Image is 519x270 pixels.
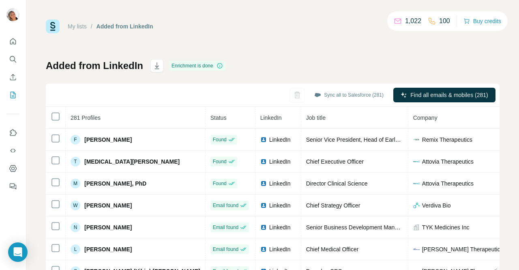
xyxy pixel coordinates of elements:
span: TYK Medicines Inc [422,223,470,231]
span: Email found [213,246,238,253]
button: Sync all to Salesforce (281) [309,89,389,101]
span: Status [210,114,227,121]
span: LinkedIn [269,223,291,231]
div: Enrichment is done [169,61,225,71]
img: company-logo [413,202,420,209]
span: [PERSON_NAME] [84,201,132,210]
span: Find all emails & mobiles (281) [410,91,488,99]
img: company-logo [413,246,420,253]
span: Found [213,136,227,143]
div: M [71,179,80,188]
span: LinkedIn [260,114,282,121]
span: [PERSON_NAME] Therapeutics [422,245,503,253]
div: N [71,222,80,232]
span: LinkedIn [269,245,291,253]
span: Company [413,114,438,121]
div: W [71,201,80,210]
button: My lists [6,88,19,102]
span: [PERSON_NAME] [84,223,132,231]
span: Verdiva Bio [422,201,451,210]
button: Buy credits [463,15,501,27]
img: LinkedIn logo [260,224,267,231]
span: Job title [306,114,326,121]
span: Email found [213,202,238,209]
button: Enrich CSV [6,70,19,84]
div: L [71,244,80,254]
img: LinkedIn logo [260,202,267,209]
div: Added from LinkedIn [97,22,153,30]
span: LinkedIn [269,201,291,210]
img: LinkedIn logo [260,180,267,187]
span: LinkedIn [269,136,291,144]
p: 1,022 [405,16,421,26]
div: F [71,135,80,145]
img: company-logo [413,158,420,165]
span: [MEDICAL_DATA][PERSON_NAME] [84,158,180,166]
button: Quick start [6,34,19,49]
p: 100 [439,16,450,26]
img: company-logo [413,180,420,187]
img: LinkedIn logo [260,246,267,253]
span: Attovia Therapeutics [422,158,474,166]
h1: Added from LinkedIn [46,59,143,72]
span: Director Clinical Science [306,180,368,187]
img: company-logo [413,136,420,143]
button: Use Surfe on LinkedIn [6,125,19,140]
button: Feedback [6,179,19,194]
span: Chief Strategy Officer [306,202,360,209]
span: 281 Profiles [71,114,101,121]
div: T [71,157,80,166]
img: LinkedIn logo [260,158,267,165]
button: Dashboard [6,161,19,176]
button: Find all emails & mobiles (281) [393,88,495,102]
span: Chief Medical Officer [306,246,359,253]
img: Avatar [6,8,19,21]
span: [PERSON_NAME] [84,245,132,253]
img: LinkedIn logo [260,136,267,143]
span: Found [213,180,227,187]
a: My lists [68,23,87,30]
span: Email found [213,224,238,231]
span: Senior Business Development Manager [306,224,406,231]
span: [PERSON_NAME], PhD [84,179,146,188]
li: / [91,22,92,30]
span: [PERSON_NAME] [84,136,132,144]
span: LinkedIn [269,158,291,166]
span: Found [213,158,227,165]
img: Surfe Logo [46,19,60,33]
div: Open Intercom Messenger [8,242,28,262]
span: Chief Executive Officer [306,158,364,165]
button: Search [6,52,19,67]
span: Attovia Therapeutics [422,179,474,188]
span: LinkedIn [269,179,291,188]
button: Use Surfe API [6,143,19,158]
span: Senior Vice President, Head of Early Research [306,136,424,143]
span: Remix Therapeutics [422,136,472,144]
